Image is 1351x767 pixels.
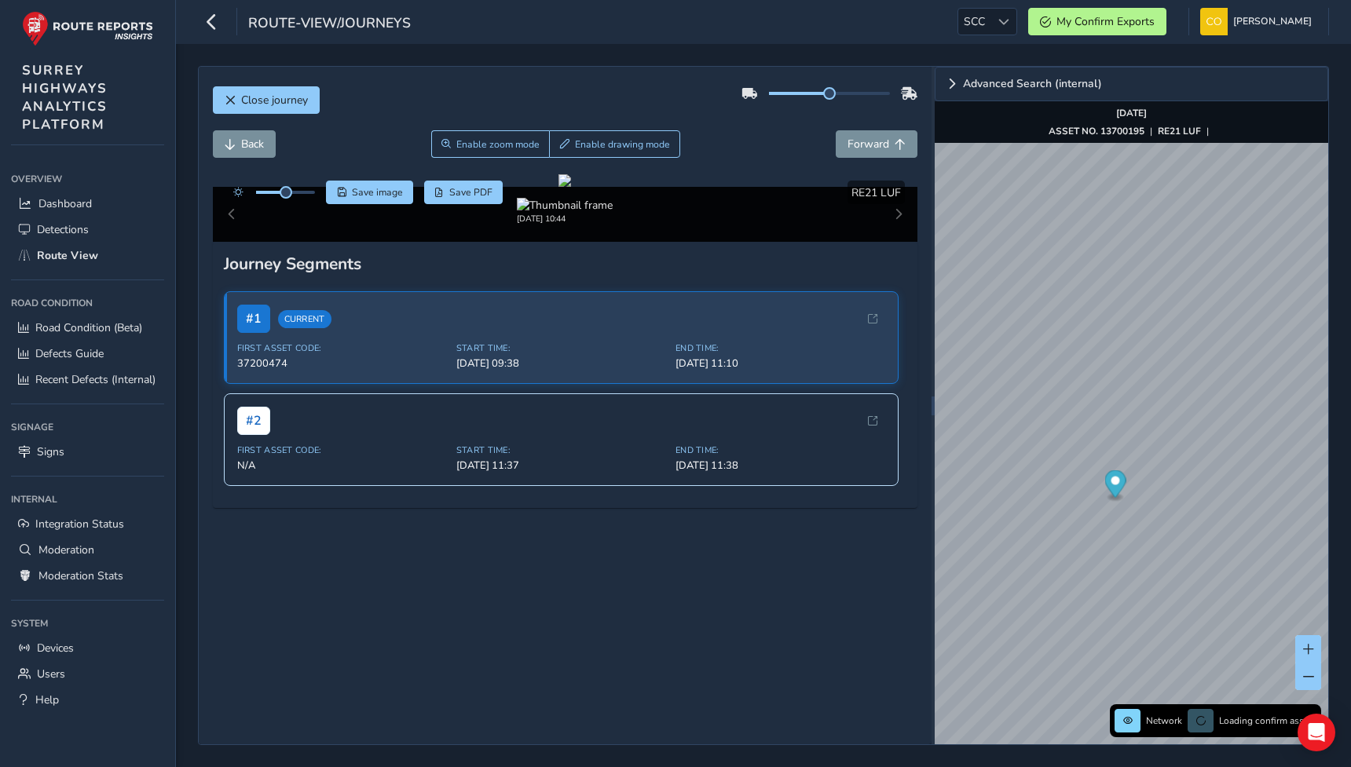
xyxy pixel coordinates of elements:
button: [PERSON_NAME] [1200,8,1317,35]
span: Detections [37,222,89,237]
span: [DATE] 11:38 [675,458,885,473]
div: Road Condition [11,291,164,315]
span: Back [241,137,264,152]
span: Save image [352,186,403,199]
a: Signs [11,439,164,465]
span: Signs [37,444,64,459]
span: Help [35,692,59,707]
span: Dashboard [38,196,92,211]
a: Defects Guide [11,341,164,367]
img: diamond-layout [1200,8,1228,35]
strong: [DATE] [1116,107,1147,119]
button: PDF [424,181,503,204]
img: Thumbnail frame [517,198,613,213]
div: Journey Segments [224,253,907,275]
button: Zoom [431,130,550,158]
span: End Time: [675,342,885,354]
span: Close journey [241,93,308,108]
a: Route View [11,243,164,268]
span: Recent Defects (Internal) [35,372,156,387]
a: Moderation Stats [11,563,164,589]
span: Road Condition (Beta) [35,320,142,335]
button: Save [326,181,413,204]
span: 37200474 [237,356,447,371]
span: Save PDF [449,186,492,199]
span: Advanced Search (internal) [963,79,1102,89]
span: First Asset Code: [237,444,447,456]
span: [PERSON_NAME] [1233,8,1312,35]
span: Moderation [38,542,94,557]
button: Forward [836,130,917,158]
span: End Time: [675,444,885,456]
span: [DATE] 09:38 [456,356,666,371]
a: Users [11,661,164,687]
div: Open Intercom Messenger [1298,714,1335,751]
span: [DATE] 11:10 [675,356,885,371]
a: Recent Defects (Internal) [11,367,164,393]
button: Draw [549,130,680,158]
span: SURREY HIGHWAYS ANALYTICS PLATFORM [22,61,108,133]
img: rr logo [22,11,153,46]
a: Integration Status [11,511,164,537]
span: Start Time: [456,444,666,456]
div: Map marker [1104,470,1126,502]
span: # 1 [237,305,270,333]
button: My Confirm Exports [1028,8,1166,35]
div: Overview [11,167,164,191]
a: Expand [935,67,1328,101]
div: | | [1049,125,1214,137]
div: Internal [11,488,164,511]
span: First Asset Code: [237,342,447,354]
button: Back [213,130,276,158]
span: RE21 LUF [851,185,901,200]
span: Network [1146,714,1182,727]
a: Detections [11,217,164,243]
span: SCC [958,9,990,35]
span: [DATE] 11:37 [456,458,666,473]
div: [DATE] 10:44 [517,213,613,225]
a: Dashboard [11,191,164,217]
strong: ASSET NO. 13700195 [1049,125,1144,137]
a: Moderation [11,537,164,563]
span: Forward [848,137,889,152]
span: My Confirm Exports [1056,14,1155,29]
span: Integration Status [35,517,124,531]
strong: RE21 LUF [1158,125,1201,137]
span: Start Time: [456,342,666,354]
span: # 2 [237,407,270,435]
span: Route View [37,248,98,263]
div: System [11,612,164,635]
span: Enable drawing mode [575,138,670,151]
span: route-view/journeys [248,13,411,35]
span: Enable zoom mode [456,138,540,151]
a: Devices [11,635,164,661]
div: Signage [11,415,164,439]
span: Moderation Stats [38,568,123,583]
span: Current [278,310,331,328]
button: Close journey [213,86,320,114]
span: N/A [237,458,447,473]
span: Loading confirm assets [1219,714,1316,727]
a: Road Condition (Beta) [11,315,164,341]
span: Devices [37,641,74,656]
span: Defects Guide [35,346,104,361]
span: Users [37,667,65,681]
a: Help [11,687,164,713]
